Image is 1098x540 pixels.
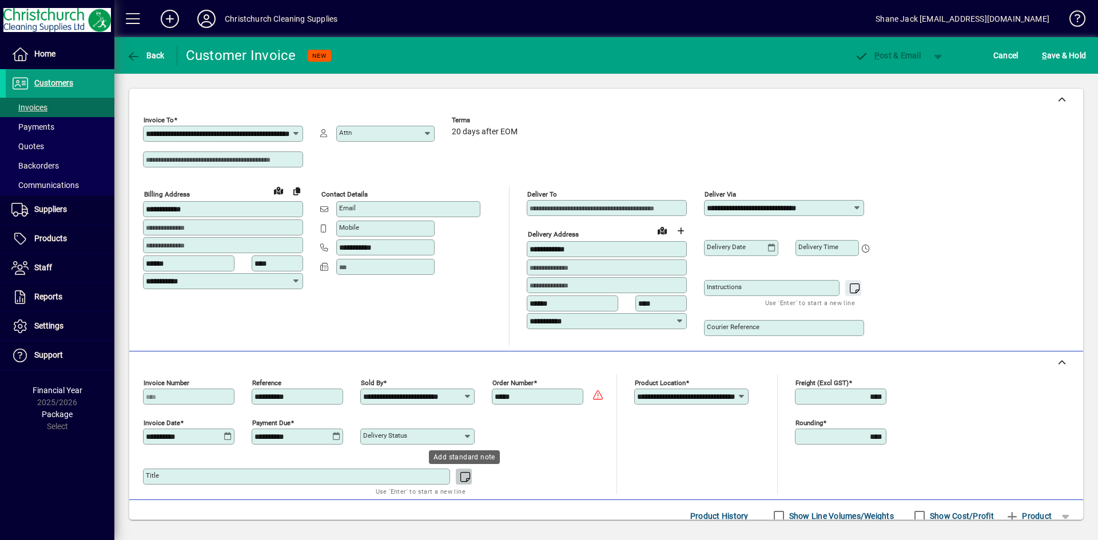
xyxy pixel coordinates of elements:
[339,204,356,212] mat-label: Email
[6,137,114,156] a: Quotes
[225,10,337,28] div: Christchurch Cleaning Supplies
[11,181,79,190] span: Communications
[34,292,62,301] span: Reports
[854,51,921,60] span: ost & Email
[11,142,44,151] span: Quotes
[376,485,466,498] mat-hint: Use 'Enter' to start a new line
[653,221,671,239] a: View on map
[34,205,67,214] span: Suppliers
[798,243,838,251] mat-label: Delivery time
[690,507,749,525] span: Product History
[339,223,359,231] mat-label: Mobile
[34,49,55,58] span: Home
[33,386,82,395] span: Financial Year
[34,263,52,272] span: Staff
[874,51,880,60] span: P
[6,283,114,311] a: Reports
[312,52,327,59] span: NEW
[339,129,352,137] mat-label: Attn
[671,222,690,240] button: Choose address
[527,190,557,198] mat-label: Deliver To
[269,181,288,199] a: View on map
[849,45,926,66] button: Post & Email
[6,175,114,195] a: Communications
[6,156,114,175] a: Backorders
[144,116,174,124] mat-label: Invoice To
[11,103,47,112] span: Invoices
[928,510,994,522] label: Show Cost/Profit
[707,323,759,331] mat-label: Courier Reference
[363,431,407,439] mat-label: Delivery status
[252,419,291,427] mat-label: Payment due
[705,190,736,198] mat-label: Deliver via
[186,46,296,65] div: Customer Invoice
[1039,45,1089,66] button: Save & Hold
[11,122,54,131] span: Payments
[6,312,114,341] a: Settings
[34,234,67,243] span: Products
[1042,51,1047,60] span: S
[1042,46,1086,65] span: ave & Hold
[144,419,180,427] mat-label: Invoice date
[990,45,1021,66] button: Cancel
[34,321,63,330] span: Settings
[114,45,177,66] app-page-header-button: Back
[34,350,63,359] span: Support
[492,379,534,387] mat-label: Order number
[152,9,188,29] button: Add
[126,51,165,60] span: Back
[635,379,686,387] mat-label: Product location
[144,379,189,387] mat-label: Invoice number
[993,46,1019,65] span: Cancel
[429,450,500,464] div: Add standard note
[11,161,59,170] span: Backorders
[6,195,114,224] a: Suppliers
[288,182,306,200] button: Copy to Delivery address
[876,10,1049,28] div: Shane Jack [EMAIL_ADDRESS][DOMAIN_NAME]
[252,379,281,387] mat-label: Reference
[42,410,73,419] span: Package
[452,117,520,124] span: Terms
[707,283,742,291] mat-label: Instructions
[6,254,114,282] a: Staff
[795,379,849,387] mat-label: Freight (excl GST)
[1000,506,1057,526] button: Product
[795,419,823,427] mat-label: Rounding
[361,379,383,387] mat-label: Sold by
[6,117,114,137] a: Payments
[34,78,73,87] span: Customers
[1005,507,1052,525] span: Product
[787,510,894,522] label: Show Line Volumes/Weights
[765,296,855,309] mat-hint: Use 'Enter' to start a new line
[6,341,114,370] a: Support
[146,471,159,479] mat-label: Title
[1061,2,1084,39] a: Knowledge Base
[6,225,114,253] a: Products
[124,45,168,66] button: Back
[452,127,518,137] span: 20 days after EOM
[188,9,225,29] button: Profile
[6,40,114,69] a: Home
[6,98,114,117] a: Invoices
[686,506,753,526] button: Product History
[707,243,746,251] mat-label: Delivery date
